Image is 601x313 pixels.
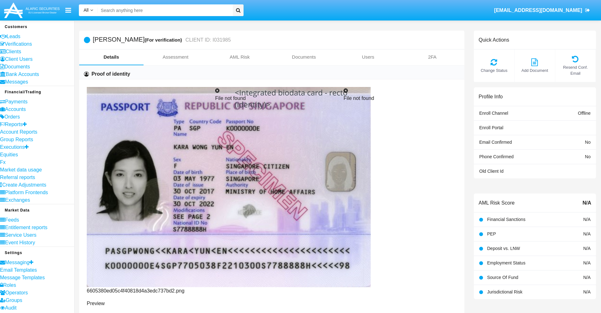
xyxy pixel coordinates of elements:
span: [EMAIL_ADDRESS][DOMAIN_NAME] [494,8,582,13]
p: File not found [344,95,457,102]
span: Offline [578,111,591,116]
a: Documents [272,49,336,65]
span: Verifications [5,41,32,47]
span: Operators [5,290,28,295]
span: Old Client Id [479,169,504,174]
span: Enroll Portal [479,125,503,130]
span: N/A [583,246,591,251]
a: Details [79,49,144,65]
span: 6605380ed05c4f40818d4a3edc737bd2.png [87,288,185,293]
span: Roles [3,282,16,288]
span: Service Users [5,232,37,238]
div: (For verification) [144,36,184,43]
span: N/A [583,231,591,236]
span: Documents [4,64,30,69]
img: Logo image [3,1,61,20]
a: Assessment [144,49,208,65]
span: Create Adjustments [2,182,46,188]
span: N/A [583,289,591,294]
span: Orders [4,114,20,119]
span: Client Users [5,56,32,62]
span: PEP [487,231,496,236]
span: Deposit vs. LNW [487,246,520,251]
span: Accounts [5,107,26,112]
span: Phone Confirmed [479,154,514,159]
span: No [585,154,591,159]
span: Resend Conf. Email [558,64,592,76]
span: No [585,140,591,145]
h6: AML Risk Score [479,200,515,206]
span: Feeds [5,217,19,223]
small: CLIENT ID: I031985 [184,38,231,43]
a: AML Risk [208,49,272,65]
span: Employment Status [487,260,525,265]
h6: Profile Info [479,94,503,100]
span: Messaging [5,260,29,265]
a: All [79,7,98,14]
span: N/A [583,275,591,280]
span: Source Of Fund [487,275,518,280]
input: Search [98,4,231,16]
p: File not found [215,95,328,102]
span: All [84,8,89,13]
span: Change Status [477,67,511,73]
span: Bank Accounts [6,72,39,77]
span: Enroll Channel [479,111,508,116]
span: Event History [5,240,35,245]
a: Users [336,49,400,65]
span: Groups [6,298,22,303]
span: Exchanges [5,197,30,203]
span: Leads [7,34,21,39]
span: Messages [5,79,28,84]
a: 2FA [400,49,465,65]
span: Email Confirmed [479,140,512,145]
span: Payments [5,99,27,104]
h5: [PERSON_NAME] [93,36,231,43]
span: Jurisdictional Risk [487,289,522,294]
a: [EMAIL_ADDRESS][DOMAIN_NAME] [491,2,593,19]
span: Reports [5,122,23,127]
span: Financial Sanctions [487,217,525,222]
span: Clients [6,49,21,54]
h6: Proof of identity [91,71,130,78]
span: N/A [583,217,591,222]
h6: Quick Actions [479,37,509,43]
span: Audit [5,305,16,310]
span: N/A [583,260,591,265]
p: Preview [87,300,200,307]
span: N/A [582,199,591,207]
span: Entitlement reports [5,225,47,230]
span: Add Document [518,67,552,73]
span: Platform Frontends [5,190,48,195]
